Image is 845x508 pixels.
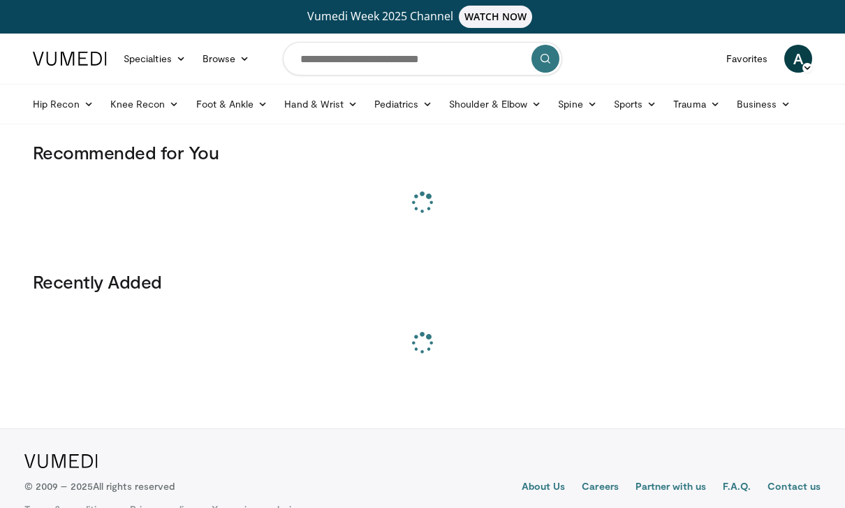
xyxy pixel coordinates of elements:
[283,42,562,75] input: Search topics, interventions
[605,90,666,118] a: Sports
[188,90,277,118] a: Foot & Ankle
[33,270,812,293] h3: Recently Added
[723,479,751,496] a: F.A.Q.
[35,6,810,28] a: Vumedi Week 2025 ChannelWATCH NOW
[784,45,812,73] a: A
[522,479,566,496] a: About Us
[102,90,188,118] a: Knee Recon
[767,479,821,496] a: Contact us
[194,45,258,73] a: Browse
[582,479,619,496] a: Careers
[441,90,550,118] a: Shoulder & Elbow
[718,45,776,73] a: Favorites
[115,45,194,73] a: Specialties
[459,6,533,28] span: WATCH NOW
[33,52,107,66] img: VuMedi Logo
[665,90,728,118] a: Trauma
[728,90,800,118] a: Business
[550,90,605,118] a: Spine
[24,479,175,493] p: © 2009 – 2025
[24,90,102,118] a: Hip Recon
[24,454,98,468] img: VuMedi Logo
[33,141,812,164] h3: Recommended for You
[276,90,366,118] a: Hand & Wrist
[366,90,441,118] a: Pediatrics
[93,480,175,492] span: All rights reserved
[635,479,706,496] a: Partner with us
